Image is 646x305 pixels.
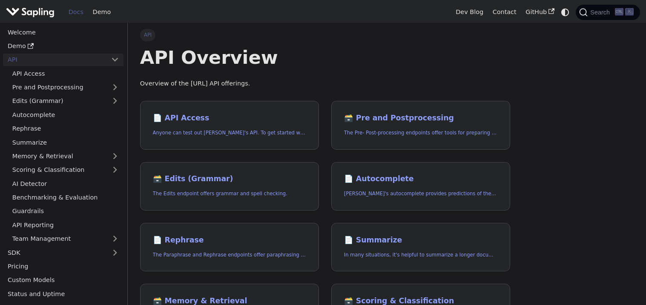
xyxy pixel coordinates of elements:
[140,29,511,41] nav: Breadcrumbs
[3,246,106,259] a: SDK
[140,79,511,89] p: Overview of the [URL] API offerings.
[140,223,319,272] a: 📄️ RephraseThe Paraphrase and Rephrase endpoints offer paraphrasing for particular styles.
[344,174,498,184] h2: Autocomplete
[140,29,156,41] span: API
[8,219,123,231] a: API Reporting
[140,46,511,69] h1: API Overview
[3,260,123,273] a: Pricing
[344,236,498,245] h2: Summarize
[8,164,123,176] a: Scoring & Classification
[8,67,123,80] a: API Access
[140,101,319,150] a: 📄️ API AccessAnyone can test out [PERSON_NAME]'s API. To get started with the API, simply:
[8,205,123,217] a: Guardrails
[8,177,123,190] a: AI Detector
[106,246,123,259] button: Expand sidebar category 'SDK'
[521,6,559,19] a: GitHub
[331,162,510,211] a: 📄️ Autocomplete[PERSON_NAME]'s autocomplete provides predictions of the next few characters or words
[344,251,498,259] p: In many situations, it's helpful to summarize a longer document into a shorter, more easily diges...
[588,9,615,16] span: Search
[331,223,510,272] a: 📄️ SummarizeIn many situations, it's helpful to summarize a longer document into a shorter, more ...
[153,190,307,198] p: The Edits endpoint offers grammar and spell checking.
[3,26,123,38] a: Welcome
[153,174,307,184] h2: Edits (Grammar)
[3,54,106,66] a: API
[8,150,123,162] a: Memory & Retrieval
[488,6,521,19] a: Contact
[64,6,88,19] a: Docs
[8,123,123,135] a: Rephrase
[8,233,123,245] a: Team Management
[625,8,634,16] kbd: K
[153,129,307,137] p: Anyone can test out Sapling's API. To get started with the API, simply:
[106,54,123,66] button: Collapse sidebar category 'API'
[344,190,498,198] p: Sapling's autocomplete provides predictions of the next few characters or words
[8,136,123,148] a: Summarize
[88,6,115,19] a: Demo
[8,81,123,94] a: Pre and Postprocessing
[344,129,498,137] p: The Pre- Post-processing endpoints offer tools for preparing your text data for ingestation as we...
[153,236,307,245] h2: Rephrase
[140,162,319,211] a: 🗃️ Edits (Grammar)The Edits endpoint offers grammar and spell checking.
[451,6,488,19] a: Dev Blog
[153,251,307,259] p: The Paraphrase and Rephrase endpoints offer paraphrasing for particular styles.
[8,95,123,107] a: Edits (Grammar)
[8,191,123,204] a: Benchmarking & Evaluation
[3,274,123,286] a: Custom Models
[6,6,57,18] a: Sapling.ai
[153,114,307,123] h2: API Access
[6,6,55,18] img: Sapling.ai
[344,114,498,123] h2: Pre and Postprocessing
[3,40,123,52] a: Demo
[576,5,640,20] button: Search (Ctrl+K)
[559,6,571,18] button: Switch between dark and light mode (currently system mode)
[8,108,123,121] a: Autocomplete
[331,101,510,150] a: 🗃️ Pre and PostprocessingThe Pre- Post-processing endpoints offer tools for preparing your text d...
[3,288,123,300] a: Status and Uptime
